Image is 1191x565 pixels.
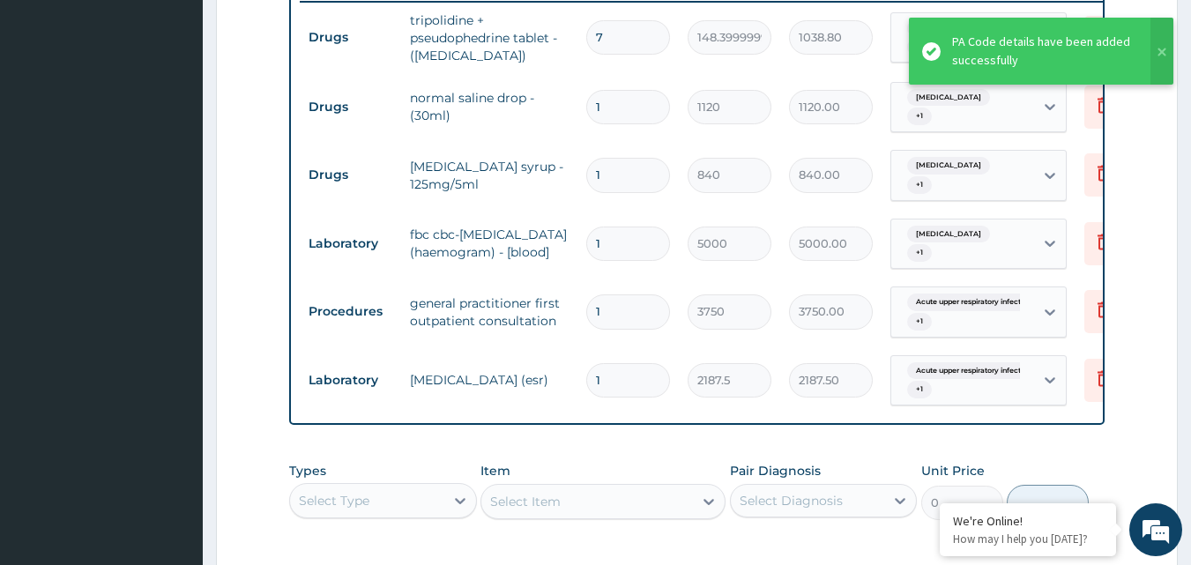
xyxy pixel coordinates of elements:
label: Unit Price [921,462,985,480]
span: [MEDICAL_DATA] [907,89,990,107]
span: + 1 [907,108,932,125]
span: We're online! [102,170,243,348]
td: Laboratory [300,364,401,397]
td: fbc cbc-[MEDICAL_DATA] (haemogram) - [blood] [401,217,577,270]
div: We're Online! [953,513,1103,529]
span: + 1 [907,176,932,194]
span: + 1 [907,313,932,331]
td: Drugs [300,21,401,54]
span: Acute upper respiratory infect... [907,294,1035,311]
button: Add [1007,485,1089,520]
td: [MEDICAL_DATA] (esr) [401,362,577,398]
td: tripolidine + pseudophedrine tablet - ([MEDICAL_DATA]) [401,3,577,73]
div: Select Type [299,492,369,509]
td: normal saline drop - (30ml) [401,80,577,133]
span: [MEDICAL_DATA] [907,19,990,37]
label: Types [289,464,326,479]
td: Procedures [300,295,401,328]
label: Pair Diagnosis [730,462,821,480]
div: Minimize live chat window [289,9,331,51]
span: Acute upper respiratory infect... [907,362,1035,380]
span: + 1 [907,39,932,56]
td: [MEDICAL_DATA] syrup - 125mg/5ml [401,149,577,202]
label: Item [480,462,510,480]
td: Drugs [300,91,401,123]
td: general practitioner first outpatient consultation [401,286,577,338]
p: How may I help you today? [953,532,1103,546]
textarea: Type your message and hit 'Enter' [9,377,336,439]
span: [MEDICAL_DATA] [907,226,990,243]
span: + 1 [907,381,932,398]
td: Laboratory [300,227,401,260]
span: [MEDICAL_DATA] [907,157,990,175]
div: Select Diagnosis [740,492,843,509]
span: + 1 [907,244,932,262]
div: Chat with us now [92,99,296,122]
div: PA Code details have been added successfully [952,33,1134,70]
img: d_794563401_company_1708531726252_794563401 [33,88,71,132]
td: Drugs [300,159,401,191]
